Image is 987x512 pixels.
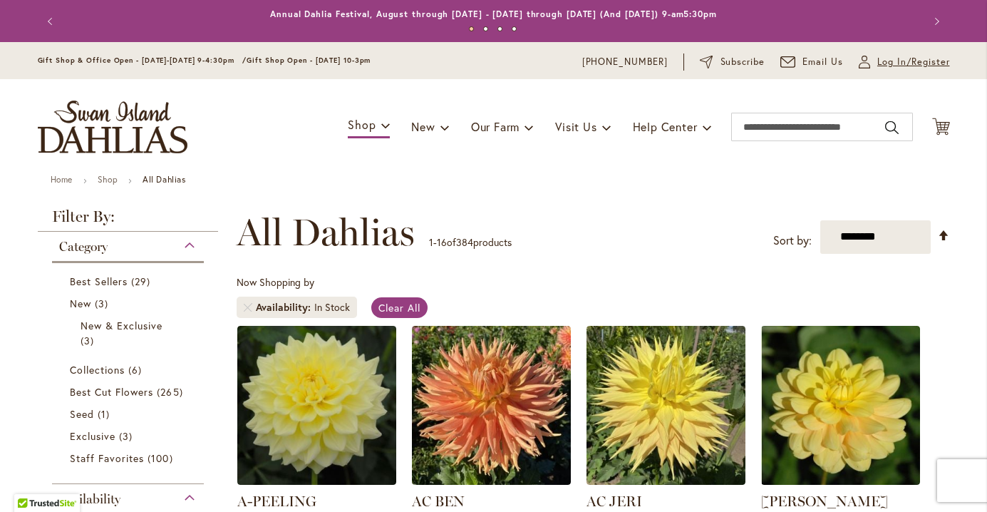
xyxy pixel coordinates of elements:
a: AC BEN [412,493,465,510]
span: 1 [98,406,113,421]
span: Category [59,239,108,255]
span: Help Center [633,119,698,134]
span: 1 [429,235,433,249]
span: Best Cut Flowers [70,385,154,399]
a: Clear All [371,297,428,318]
img: AC Jeri [586,326,745,485]
span: 3 [95,296,112,311]
button: 3 of 4 [497,26,502,31]
span: Exclusive [70,429,115,443]
span: Log In/Register [877,55,950,69]
a: Seed [70,406,190,421]
a: Exclusive [70,429,190,444]
span: 6 [128,362,145,377]
a: AC JERI [586,493,642,510]
span: Clear All [378,301,420,314]
img: A-Peeling [237,326,396,485]
span: Staff Favorites [70,451,145,465]
span: New [411,119,435,134]
a: Collections [70,362,190,377]
span: 29 [131,274,154,289]
span: 100 [148,451,176,466]
span: 3 [119,429,136,444]
a: A-PEELING [237,493,316,510]
a: Annual Dahlia Festival, August through [DATE] - [DATE] through [DATE] (And [DATE]) 9-am5:30pm [270,9,717,19]
span: Shop [348,117,376,132]
img: AC BEN [412,326,571,485]
a: New [70,296,190,311]
span: 265 [157,384,186,399]
a: AHOY MATEY [761,474,920,488]
span: 3 [81,333,98,348]
span: Seed [70,407,94,421]
button: 4 of 4 [512,26,517,31]
span: 16 [437,235,447,249]
span: Gift Shop & Office Open - [DATE]-[DATE] 9-4:30pm / [38,56,247,65]
strong: All Dahlias [143,174,186,185]
span: All Dahlias [237,211,415,254]
button: Previous [38,7,66,36]
p: - of products [429,231,512,254]
img: AHOY MATEY [761,326,920,485]
a: Home [51,174,73,185]
a: AC Jeri [586,474,745,488]
a: Best Cut Flowers [70,384,190,399]
a: AC BEN [412,474,571,488]
a: A-Peeling [237,474,396,488]
a: New &amp; Exclusive [81,318,180,348]
span: 384 [456,235,473,249]
button: 2 of 4 [483,26,488,31]
button: 1 of 4 [469,26,474,31]
div: In Stock [314,300,350,314]
span: Now Shopping by [237,275,314,289]
span: Availability [256,300,314,314]
span: Best Sellers [70,275,128,288]
strong: Filter By: [38,209,219,232]
span: Availability [59,491,120,507]
label: Sort by: [773,227,812,254]
a: Best Sellers [70,274,190,289]
a: Subscribe [700,55,765,69]
a: Log In/Register [859,55,950,69]
a: [PHONE_NUMBER] [582,55,668,69]
iframe: Launch Accessibility Center [11,461,51,501]
span: Collections [70,363,125,377]
span: Email Us [802,55,843,69]
a: Remove Availability In Stock [244,303,252,312]
span: New [70,297,91,310]
span: Our Farm [471,119,520,134]
span: Gift Shop Open - [DATE] 10-3pm [247,56,371,65]
span: Subscribe [720,55,765,69]
a: Email Us [780,55,843,69]
a: store logo [38,101,187,153]
a: Staff Favorites [70,451,190,466]
a: [PERSON_NAME] [761,493,888,510]
a: Shop [98,174,118,185]
button: Next [921,7,950,36]
span: Visit Us [555,119,596,134]
span: New & Exclusive [81,319,163,332]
